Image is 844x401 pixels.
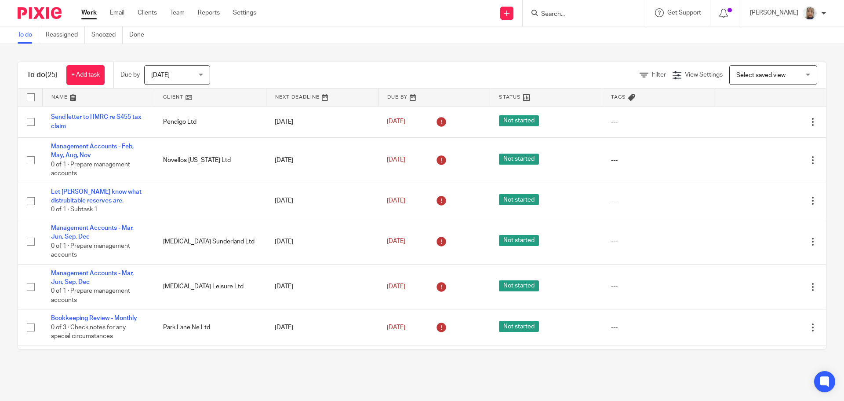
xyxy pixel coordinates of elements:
[51,189,142,204] a: Let [PERSON_NAME] know what distrubitable reserves are.
[233,8,256,17] a: Settings
[387,119,405,125] span: [DATE]
[611,196,706,205] div: ---
[266,106,378,137] td: [DATE]
[138,8,157,17] a: Clients
[51,288,130,304] span: 0 of 1 · Prepare management accounts
[499,115,539,126] span: Not started
[611,118,706,126] div: ---
[45,71,58,78] span: (25)
[736,72,786,78] span: Select saved view
[387,157,405,163] span: [DATE]
[499,194,539,205] span: Not started
[51,243,130,258] span: 0 of 1 · Prepare management accounts
[66,65,105,85] a: + Add task
[499,154,539,165] span: Not started
[198,8,220,17] a: Reports
[154,309,266,346] td: Park Lane Ne Ltd
[387,239,405,245] span: [DATE]
[51,143,134,158] a: Management Accounts - Feb, May, Aug, Nov
[387,198,405,204] span: [DATE]
[170,8,185,17] a: Team
[387,283,405,290] span: [DATE]
[611,95,626,99] span: Tags
[51,207,98,213] span: 0 of 1 · Subtask 1
[652,72,666,78] span: Filter
[154,137,266,183] td: Novellos [US_STATE] Ltd
[51,324,126,340] span: 0 of 3 · Check notes for any special circumstances
[51,162,130,177] span: 0 of 1 · Prepare management accounts
[120,70,140,79] p: Due by
[18,7,62,19] img: Pixie
[154,264,266,309] td: [MEDICAL_DATA] Leisure Ltd
[266,219,378,264] td: [DATE]
[154,219,266,264] td: [MEDICAL_DATA] Sunderland Ltd
[51,270,134,285] a: Management Accounts - Mar, Jun, Sep, Dec
[151,72,170,78] span: [DATE]
[499,235,539,246] span: Not started
[611,323,706,332] div: ---
[51,114,141,129] a: Send letter to HMRC re S455 tax claim
[499,321,539,332] span: Not started
[266,137,378,183] td: [DATE]
[611,237,706,246] div: ---
[154,106,266,137] td: Pendigo Ltd
[27,70,58,80] h1: To do
[685,72,723,78] span: View Settings
[540,11,619,18] input: Search
[91,26,123,44] a: Snoozed
[46,26,85,44] a: Reassigned
[51,225,134,240] a: Management Accounts - Mar, Jun, Sep, Dec
[499,280,539,291] span: Not started
[750,8,798,17] p: [PERSON_NAME]
[266,309,378,346] td: [DATE]
[387,324,405,331] span: [DATE]
[129,26,151,44] a: Done
[51,315,137,321] a: Bookkeeping Review - Monthly
[154,346,266,382] td: Love To Home Properties Ltd
[803,6,817,20] img: Sara%20Zdj%C4%99cie%20.jpg
[266,346,378,382] td: [DATE]
[611,156,706,165] div: ---
[18,26,39,44] a: To do
[81,8,97,17] a: Work
[611,282,706,291] div: ---
[110,8,124,17] a: Email
[266,264,378,309] td: [DATE]
[266,183,378,219] td: [DATE]
[667,10,701,16] span: Get Support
